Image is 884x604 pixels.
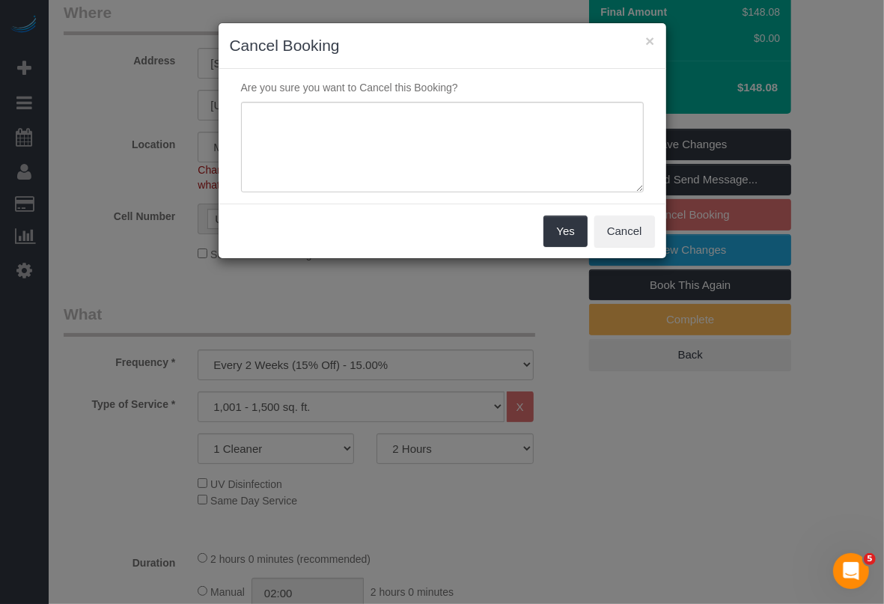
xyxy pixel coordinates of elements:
[230,34,655,57] h3: Cancel Booking
[543,216,587,247] button: Yes
[594,216,655,247] button: Cancel
[219,23,666,258] sui-modal: Cancel Booking
[230,80,655,95] p: Are you sure you want to Cancel this Booking?
[864,553,876,565] span: 5
[645,33,654,49] button: ×
[833,553,869,589] iframe: Intercom live chat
